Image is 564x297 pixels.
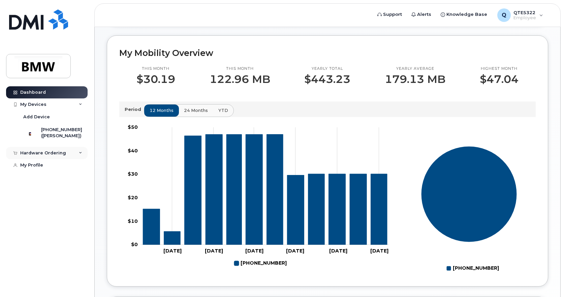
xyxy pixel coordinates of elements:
[136,73,175,85] p: $30.19
[493,8,548,22] div: QTE5322
[436,8,492,21] a: Knowledge Base
[245,248,263,254] tspan: [DATE]
[143,135,387,245] g: 864-652-4954
[128,148,138,154] tspan: $40
[421,146,517,274] g: Chart
[205,248,223,254] tspan: [DATE]
[128,195,138,201] tspan: $20
[234,258,287,269] g: Legend
[234,258,287,269] g: 864-652-4954
[163,248,182,254] tspan: [DATE]
[373,8,407,21] a: Support
[184,107,208,114] span: 24 months
[385,66,445,71] p: Yearly average
[417,11,431,18] span: Alerts
[128,171,138,177] tspan: $30
[502,11,506,19] span: Q
[385,73,445,85] p: 179.13 MB
[304,73,350,85] p: $443.23
[128,124,389,269] g: Chart
[329,248,347,254] tspan: [DATE]
[513,15,536,21] span: Employee
[480,73,519,85] p: $47.04
[535,268,559,292] iframe: Messenger Launcher
[513,10,536,15] span: QTE5322
[125,106,144,113] p: Period
[210,73,270,85] p: 122.96 MB
[383,11,402,18] span: Support
[421,146,517,242] g: Series
[286,248,304,254] tspan: [DATE]
[218,107,228,114] span: YTD
[446,11,487,18] span: Knowledge Base
[136,66,175,71] p: This month
[128,218,138,224] tspan: $10
[480,66,519,71] p: Highest month
[128,124,138,130] tspan: $50
[119,48,536,58] h2: My Mobility Overview
[446,263,499,274] g: Legend
[407,8,436,21] a: Alerts
[304,66,350,71] p: Yearly total
[210,66,270,71] p: This month
[131,241,138,247] tspan: $0
[370,248,388,254] tspan: [DATE]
